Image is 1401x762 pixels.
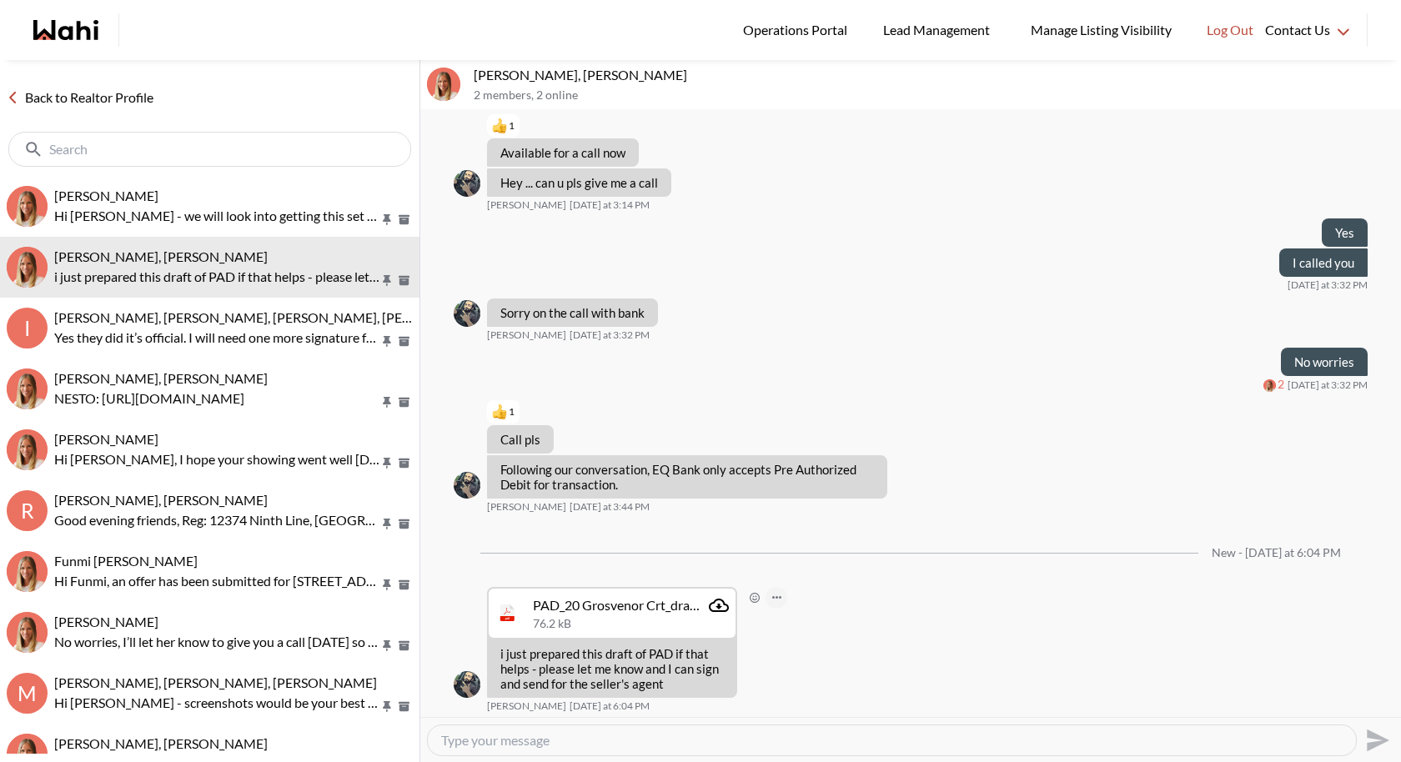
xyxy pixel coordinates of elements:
p: NESTO: [URL][DOMAIN_NAME] [54,389,379,409]
div: New - [DATE] at 6:04 PM [1212,546,1341,560]
button: Reactions: like [492,405,515,419]
span: Log Out [1207,19,1253,41]
button: Open Reaction Selector [744,587,766,609]
time: 2025-08-19T19:14:24.382Z [570,198,650,212]
div: Reaction list [487,113,645,139]
div: Efrem Abraham, Michelle [7,368,48,409]
button: Archive [395,517,413,531]
div: Tadia Hines, Michelle [7,612,48,653]
p: Following our conversation, EQ Bank only accepts Pre Authorized Debit for transaction. [500,462,874,492]
button: Pin [379,213,394,227]
span: 1 [509,119,515,133]
span: [PERSON_NAME] [487,328,566,342]
time: 2025-08-19T19:32:28.665Z [1288,278,1368,292]
span: [PERSON_NAME], [PERSON_NAME] [54,735,268,751]
p: No worries [1294,354,1354,369]
button: Archive [395,699,413,714]
p: I called you [1293,255,1354,270]
p: Sorry on the call with bank [500,305,645,320]
img: T [7,612,48,653]
span: [PERSON_NAME], [PERSON_NAME] [54,492,268,508]
img: S [427,68,460,101]
p: i just prepared this draft of PAD if that helps - please let me know and I can sign and send for ... [54,267,379,287]
button: Open Message Actions Menu [766,587,787,609]
time: 2025-08-19T19:44:18.455Z [570,500,650,514]
div: Funmi Nowocien, Michelle [7,551,48,592]
img: S [454,472,480,499]
span: [PERSON_NAME] [487,500,566,514]
button: Archive [395,334,413,348]
img: N [7,186,48,227]
p: 2 members , 2 online [474,88,1394,103]
a: Wahi homepage [33,20,98,40]
button: Pin [379,334,394,348]
p: Hi [PERSON_NAME], I hope your showing went well [DATE]! Just checking in — is there any informati... [54,449,379,469]
textarea: Type your message [441,732,1343,749]
span: [PERSON_NAME], [PERSON_NAME] [54,370,268,386]
button: Pin [379,578,394,592]
button: Archive [395,639,413,653]
div: Saeid Kanani [454,300,480,327]
button: Archive [395,213,413,227]
p: No worries, I’ll let her know to give you a call [DATE] so you can get the information you need t... [54,632,379,652]
button: Pin [379,456,394,470]
p: Yes [1335,225,1354,240]
p: Hi Funmi, an offer has been submitted for [STREET_ADDRESS]. If you’re still interested in this pr... [54,571,379,591]
span: Funmi [PERSON_NAME] [54,553,198,569]
time: 2025-08-19T22:04:39.606Z [570,699,650,713]
span: [PERSON_NAME], [PERSON_NAME], [PERSON_NAME] [54,674,377,690]
img: M [1263,379,1276,392]
button: Archive [395,395,413,409]
div: I [7,308,48,348]
span: [PERSON_NAME], [PERSON_NAME], [PERSON_NAME], [PERSON_NAME] [54,309,486,325]
a: Attachment [709,595,729,615]
span: [PERSON_NAME] [54,431,158,447]
div: Saeid Kanani [454,472,480,499]
button: Pin [379,395,394,409]
p: i just prepared this draft of PAD if that helps - please let me know and I can sign and send for ... [500,646,724,691]
p: Available for a call now [500,145,625,160]
div: R [7,490,48,531]
button: Pin [379,517,394,531]
p: [PERSON_NAME], [PERSON_NAME] [474,67,1394,83]
img: S [454,671,480,698]
span: [PERSON_NAME] [54,188,158,203]
span: Manage Listing Visibility [1026,19,1177,41]
span: Operations Portal [743,19,853,41]
p: Hey ... can u pls give me a call [500,175,658,190]
div: Saeid Kanani [454,671,480,698]
p: Yes they did it’s official. I will need one more signature from you both to acknowledge the accep... [54,328,379,348]
span: 1 [509,405,515,419]
span: [PERSON_NAME] [487,198,566,212]
button: Send [1357,721,1394,759]
div: Saeid Kanani [454,170,480,197]
p: Good evening friends, Reg: 12374 Ninth Line, [GEOGRAPHIC_DATA]-Stouffville Client wants to know i... [54,510,379,530]
span: Lead Management [883,19,996,41]
time: 2025-08-19T19:32:37.500Z [570,328,650,342]
span: [PERSON_NAME] [487,699,566,713]
input: Search [49,141,374,158]
p: Hi [PERSON_NAME] - we will look into getting this set up for you [DATE]. [54,206,379,226]
img: R [7,429,48,470]
button: Archive [395,578,413,592]
p: Hi [PERSON_NAME] - screenshots would be your best bet. Our chats are not set up to pull transcrip... [54,693,379,713]
button: Archive [395,273,413,288]
img: S [454,300,480,327]
div: M [7,673,48,714]
img: S [454,170,480,197]
p: Call pls [500,432,540,447]
button: Pin [379,699,394,714]
button: Pin [379,273,394,288]
span: 76.2 kB [533,617,571,631]
div: Reaction list [487,399,560,425]
span: [PERSON_NAME] [54,614,158,629]
time: 2025-08-19T19:32:50.338Z [1288,378,1368,392]
div: Ritu Gill, Michelle [7,429,48,470]
div: Neha Saini, Michelle [7,186,48,227]
span: [PERSON_NAME], [PERSON_NAME] [54,248,268,264]
button: Reactions: like [492,119,515,133]
button: Pin [379,639,394,653]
